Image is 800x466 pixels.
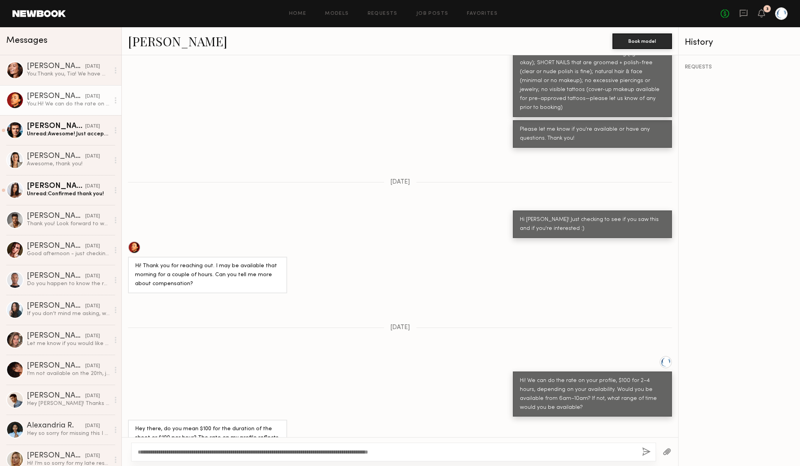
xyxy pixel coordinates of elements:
[612,37,672,44] a: Book model
[135,425,280,461] div: Hey there, do you mean $100 for the duration of the shoot or $100 per hour? The rate on my profil...
[27,250,110,258] div: Good afternoon - just checking in to see if you would still like to go ahead with this booking, K...
[85,303,100,310] div: [DATE]
[27,272,85,280] div: [PERSON_NAME]
[27,430,110,437] div: Hey so sorry for missing this I was out of town for work!
[85,452,100,460] div: [DATE]
[27,370,110,377] div: I’m not available on the 20th, just after day 23
[27,93,85,100] div: [PERSON_NAME]
[467,11,498,16] a: Favorites
[27,242,85,250] div: [PERSON_NAME]
[85,333,100,340] div: [DATE]
[27,302,85,310] div: [PERSON_NAME]
[27,340,110,347] div: Let me know if you would like to work 🤝
[27,100,110,108] div: You: Hi! We can do the rate on your profile, $100 for 2–4 hours, depending on your availability. ...
[85,93,100,100] div: [DATE]
[685,38,794,47] div: History
[520,125,665,143] div: Please let me know if you're available or have any questions. Thank you!
[766,7,768,11] div: 3
[27,362,85,370] div: [PERSON_NAME]
[27,182,85,190] div: [PERSON_NAME]
[27,280,110,287] div: Do you happen to know the rate?
[27,310,110,317] div: If you don’t mind me asking, what is the rate?
[85,183,100,190] div: [DATE]
[27,422,85,430] div: Alexandria R.
[416,11,449,16] a: Job Posts
[85,243,100,250] div: [DATE]
[27,123,85,130] div: [PERSON_NAME]
[85,392,100,400] div: [DATE]
[27,63,85,70] div: [PERSON_NAME]
[27,392,85,400] div: [PERSON_NAME]
[390,179,410,186] span: [DATE]
[6,36,47,45] span: Messages
[85,213,100,220] div: [DATE]
[27,190,110,198] div: Unread: Confirmed thank you!
[27,130,110,138] div: Unread: Awesome! Just accepted :)
[27,452,85,460] div: [PERSON_NAME]
[27,152,85,160] div: [PERSON_NAME]
[135,262,280,289] div: Hi! Thank you for reaching out. I may be available that morning for a couple of hours. Can you te...
[27,332,85,340] div: [PERSON_NAME]
[85,273,100,280] div: [DATE]
[612,33,672,49] button: Book model
[85,63,100,70] div: [DATE]
[128,33,227,49] a: [PERSON_NAME]
[368,11,398,16] a: Requests
[85,422,100,430] div: [DATE]
[289,11,307,16] a: Home
[85,123,100,130] div: [DATE]
[325,11,349,16] a: Models
[27,220,110,228] div: Thank you! Look forward to working with y’all :)
[27,400,110,407] div: Hey [PERSON_NAME]! Thanks for reaching out! I am available and interested! What’s the usage for t...
[390,324,410,331] span: [DATE]
[27,160,110,168] div: Awesome, thank you!
[27,70,110,78] div: You: Thank you, Tia! We have multiple shoots throughout the year so we'll definitely be reaching ...
[685,65,794,70] div: REQUESTS
[520,215,665,233] div: Hi [PERSON_NAME]! Just checking to see if you saw this and if you're interested :)
[27,212,85,220] div: [PERSON_NAME]
[85,153,100,160] div: [DATE]
[85,363,100,370] div: [DATE]
[520,377,665,412] div: Hi! We can do the rate on your profile, $100 for 2–4 hours, depending on your availability. Would...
